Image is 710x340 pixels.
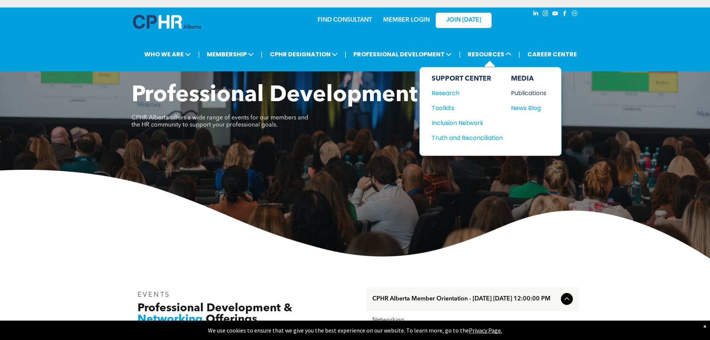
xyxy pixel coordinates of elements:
[133,15,201,29] img: A blue and white logo for cp alberta
[206,314,257,325] span: Offerings
[432,75,503,83] div: SUPPORT CENTER
[469,327,502,334] a: Privacy Page.
[132,115,308,128] span: CPHR Alberta offers a wide range of events for our members and the HR community to support your p...
[372,317,573,324] div: Networking
[432,133,503,143] a: Truth and Reconciliation
[561,9,569,19] a: facebook
[446,17,481,24] span: JOIN [DATE]
[532,9,540,19] a: linkedin
[383,17,430,23] a: MEMBER LOGIN
[436,13,492,28] a: JOIN [DATE]
[511,75,546,83] div: MEDIA
[542,9,550,19] a: instagram
[432,103,496,113] div: Toolkits
[345,47,347,62] li: |
[703,322,706,330] div: Dismiss notification
[268,47,340,61] span: CPHR DESIGNATION
[571,9,579,19] a: Social network
[432,118,496,128] div: Inclusion Network
[432,88,503,98] a: Research
[138,291,171,298] span: EVENTS
[318,17,372,23] a: FIND CONSULTANT
[372,296,558,303] span: CPHR Alberta Member Orientation - [DATE] [DATE] 12:00:00 PM
[511,88,543,98] div: Publications
[466,47,514,61] span: RESOURCES
[138,303,292,314] span: Professional Development &
[351,47,454,61] span: PROFESSIONAL DEVELOPMENT
[551,9,559,19] a: youtube
[432,103,503,113] a: Toolkits
[132,84,417,107] span: Professional Development
[432,88,496,98] div: Research
[198,47,200,62] li: |
[142,47,193,61] span: WHO WE ARE
[518,47,520,62] li: |
[261,47,263,62] li: |
[525,47,579,61] a: CAREER CENTRE
[205,47,256,61] span: MEMBERSHIP
[459,47,461,62] li: |
[432,133,496,143] div: Truth and Reconciliation
[511,88,546,98] a: Publications
[511,103,543,113] div: News Blog
[511,103,546,113] a: News Blog
[138,314,203,325] span: Networking
[432,118,503,128] a: Inclusion Network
